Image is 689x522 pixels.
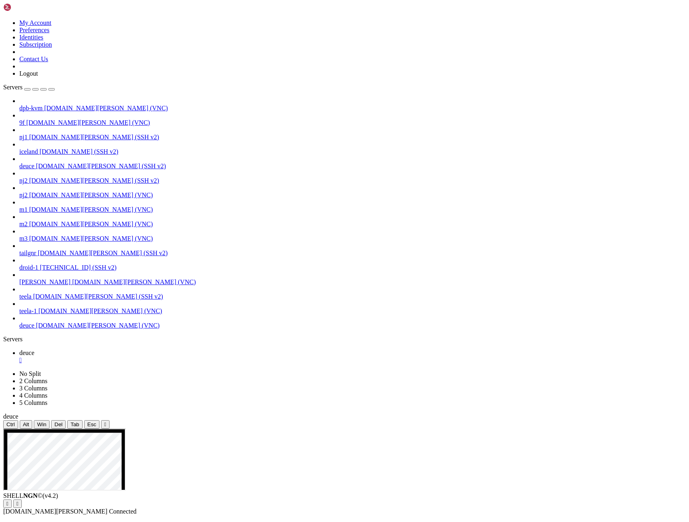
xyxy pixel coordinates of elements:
[19,385,48,392] a: 3 Columns
[19,235,686,242] a: m3 [DOMAIN_NAME][PERSON_NAME] (VNC)
[19,279,70,285] span: [PERSON_NAME]
[19,141,686,155] li: iceland [DOMAIN_NAME] (SSH v2)
[70,421,79,427] span: Tab
[72,279,196,285] span: [DOMAIN_NAME][PERSON_NAME] (VNC)
[19,349,686,364] a: deuce
[19,134,686,141] a: nj1 [DOMAIN_NAME][PERSON_NAME] (SSH v2)
[3,84,55,91] a: Servers
[19,163,34,169] span: deuce
[19,307,686,315] a: teela-1 [DOMAIN_NAME][PERSON_NAME] (VNC)
[40,264,116,271] span: [TECHNICAL_ID] (SSH v2)
[44,105,168,111] span: [DOMAIN_NAME][PERSON_NAME] (VNC)
[87,421,96,427] span: Esc
[3,336,686,343] div: Servers
[19,206,686,213] a: m1 [DOMAIN_NAME][PERSON_NAME] (VNC)
[19,206,27,213] span: m1
[19,315,686,329] li: deuce [DOMAIN_NAME][PERSON_NAME] (VNC)
[37,421,46,427] span: Win
[23,492,38,499] b: NGN
[43,492,58,499] span: 4.2.0
[19,56,48,62] a: Contact Us
[3,84,23,91] span: Servers
[29,221,153,227] span: [DOMAIN_NAME][PERSON_NAME] (VNC)
[19,134,27,140] span: nj1
[19,163,686,170] a: deuce [DOMAIN_NAME][PERSON_NAME] (SSH v2)
[17,501,19,507] div: 
[3,3,50,11] img: Shellngn
[29,192,153,198] span: [DOMAIN_NAME][PERSON_NAME] (VNC)
[26,119,150,126] span: [DOMAIN_NAME][PERSON_NAME] (VNC)
[19,41,52,48] a: Subscription
[29,206,153,213] span: [DOMAIN_NAME][PERSON_NAME] (VNC)
[19,250,686,257] a: tailgnr [DOMAIN_NAME][PERSON_NAME] (SSH v2)
[104,421,106,427] div: 
[19,357,686,364] a: 
[101,420,110,429] button: 
[19,177,27,184] span: nj2
[19,228,686,242] li: m3 [DOMAIN_NAME][PERSON_NAME] (VNC)
[19,97,686,112] li: dpb-kvm [DOMAIN_NAME][PERSON_NAME] (VNC)
[19,221,686,228] a: m2 [DOMAIN_NAME][PERSON_NAME] (VNC)
[19,370,41,377] a: No Split
[36,322,159,329] span: [DOMAIN_NAME][PERSON_NAME] (VNC)
[19,264,686,271] a: droid-1 [TECHNICAL_ID] (SSH v2)
[19,293,686,300] a: teela [DOMAIN_NAME][PERSON_NAME] (SSH v2)
[33,293,163,300] span: [DOMAIN_NAME][PERSON_NAME] (SSH v2)
[19,126,686,141] li: nj1 [DOMAIN_NAME][PERSON_NAME] (SSH v2)
[23,421,29,427] span: Alt
[19,148,686,155] a: iceland [DOMAIN_NAME] (SSH v2)
[19,307,37,314] span: teela-1
[39,307,162,314] span: [DOMAIN_NAME][PERSON_NAME] (VNC)
[19,378,48,384] a: 2 Columns
[3,492,58,499] span: SHELL ©
[19,27,50,33] a: Preferences
[19,148,38,155] span: iceland
[19,105,686,112] a: dpb-kvm [DOMAIN_NAME][PERSON_NAME] (VNC)
[3,420,18,429] button: Ctrl
[19,235,27,242] span: m3
[19,399,48,406] a: 5 Columns
[19,199,686,213] li: m1 [DOMAIN_NAME][PERSON_NAME] (VNC)
[6,421,15,427] span: Ctrl
[19,105,43,111] span: dpb-kvm
[19,293,31,300] span: teela
[54,421,62,427] span: Del
[34,420,50,429] button: Win
[109,508,137,515] span: Connected
[19,170,686,184] li: nj2 [DOMAIN_NAME][PERSON_NAME] (SSH v2)
[19,392,48,399] a: 4 Columns
[19,19,52,26] a: My Account
[13,499,22,508] button: 
[19,322,686,329] a: deuce [DOMAIN_NAME][PERSON_NAME] (VNC)
[19,119,686,126] a: 9f [DOMAIN_NAME][PERSON_NAME] (VNC)
[51,420,66,429] button: Del
[19,271,686,286] li: [PERSON_NAME] [DOMAIN_NAME][PERSON_NAME] (VNC)
[19,155,686,170] li: deuce [DOMAIN_NAME][PERSON_NAME] (SSH v2)
[19,177,686,184] a: nj2 [DOMAIN_NAME][PERSON_NAME] (SSH v2)
[19,213,686,228] li: m2 [DOMAIN_NAME][PERSON_NAME] (VNC)
[19,221,27,227] span: m2
[3,499,12,508] button: 
[19,349,34,356] span: deuce
[6,501,8,507] div: 
[36,163,166,169] span: [DOMAIN_NAME][PERSON_NAME] (SSH v2)
[29,177,159,184] span: [DOMAIN_NAME][PERSON_NAME] (SSH v2)
[39,148,118,155] span: [DOMAIN_NAME] (SSH v2)
[19,119,25,126] span: 9f
[19,300,686,315] li: teela-1 [DOMAIN_NAME][PERSON_NAME] (VNC)
[29,235,153,242] span: [DOMAIN_NAME][PERSON_NAME] (VNC)
[19,112,686,126] li: 9f [DOMAIN_NAME][PERSON_NAME] (VNC)
[19,286,686,300] li: teela [DOMAIN_NAME][PERSON_NAME] (SSH v2)
[19,279,686,286] a: [PERSON_NAME] [DOMAIN_NAME][PERSON_NAME] (VNC)
[19,184,686,199] li: nj2 [DOMAIN_NAME][PERSON_NAME] (VNC)
[19,70,38,77] a: Logout
[19,257,686,271] li: droid-1 [TECHNICAL_ID] (SSH v2)
[29,134,159,140] span: [DOMAIN_NAME][PERSON_NAME] (SSH v2)
[20,420,33,429] button: Alt
[19,264,38,271] span: droid-1
[84,420,99,429] button: Esc
[3,413,18,420] span: deuce
[19,192,686,199] a: nj2 [DOMAIN_NAME][PERSON_NAME] (VNC)
[19,192,27,198] span: nj2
